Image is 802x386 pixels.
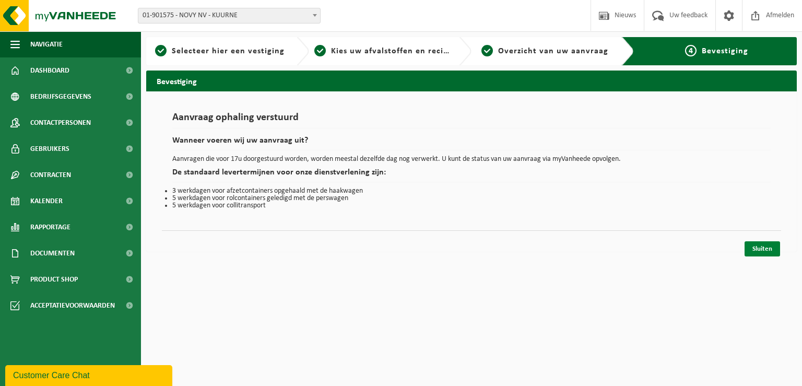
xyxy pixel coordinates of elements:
[30,188,63,214] span: Kalender
[30,240,75,266] span: Documenten
[477,45,614,57] a: 3Overzicht van uw aanvraag
[138,8,321,24] span: 01-901575 - NOVY NV - KUURNE
[138,8,320,23] span: 01-901575 - NOVY NV - KUURNE
[146,71,797,91] h2: Bevestiging
[30,293,115,319] span: Acceptatievoorwaarden
[30,266,78,293] span: Product Shop
[745,241,780,256] a: Sluiten
[151,45,288,57] a: 1Selecteer hier een vestiging
[30,214,70,240] span: Rapportage
[172,156,771,163] p: Aanvragen die voor 17u doorgestuurd worden, worden meestal dezelfde dag nog verwerkt. U kunt de s...
[30,57,69,84] span: Dashboard
[30,84,91,110] span: Bedrijfsgegevens
[30,110,91,136] span: Contactpersonen
[172,112,771,128] h1: Aanvraag ophaling verstuurd
[172,136,771,150] h2: Wanneer voeren wij uw aanvraag uit?
[172,195,771,202] li: 5 werkdagen voor rolcontainers geledigd met de perswagen
[30,31,63,57] span: Navigatie
[172,47,285,55] span: Selecteer hier een vestiging
[30,136,69,162] span: Gebruikers
[172,202,771,209] li: 5 werkdagen voor collitransport
[155,45,167,56] span: 1
[702,47,748,55] span: Bevestiging
[172,188,771,195] li: 3 werkdagen voor afzetcontainers opgehaald met de haakwagen
[685,45,697,56] span: 4
[331,47,475,55] span: Kies uw afvalstoffen en recipiënten
[30,162,71,188] span: Contracten
[5,363,174,386] iframe: chat widget
[498,47,608,55] span: Overzicht van uw aanvraag
[172,168,771,182] h2: De standaard levertermijnen voor onze dienstverlening zijn:
[314,45,451,57] a: 2Kies uw afvalstoffen en recipiënten
[481,45,493,56] span: 3
[314,45,326,56] span: 2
